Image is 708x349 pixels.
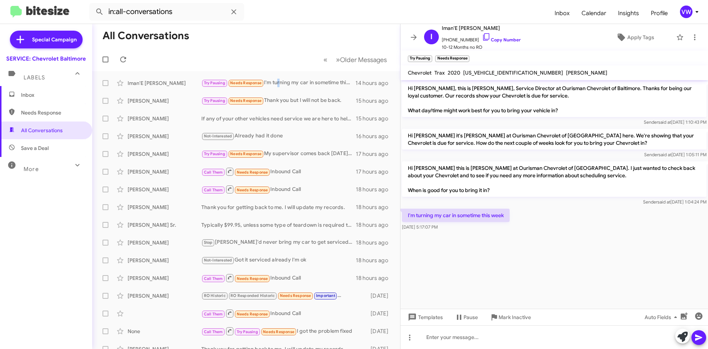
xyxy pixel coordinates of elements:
[356,133,394,140] div: 16 hours ago
[323,55,327,64] span: «
[356,97,394,105] div: 15 hours ago
[263,329,294,334] span: Needs Response
[482,37,521,42] a: Copy Number
[484,311,537,324] button: Mark Inactive
[566,69,607,76] span: [PERSON_NAME]
[356,221,394,229] div: 18 hours ago
[400,311,449,324] button: Templates
[402,161,707,197] p: Hi [PERSON_NAME] this is [PERSON_NAME] at Ourisman Chevrolet of [GEOGRAPHIC_DATA]. I just wanted ...
[201,115,356,122] div: If any of your other vehicles need service we are here to help. Thank you
[128,239,201,246] div: [PERSON_NAME]
[204,312,223,317] span: Call Them
[499,311,531,324] span: Mark Inactive
[201,150,356,158] div: My supervisor comes back [DATE] and I'll let you know,thnx
[201,132,356,140] div: Already had it done
[201,238,356,247] div: [PERSON_NAME]'d never bring my car to get serviced by [PERSON_NAME] ever again! The service provi...
[356,115,394,122] div: 15 hours ago
[435,55,469,62] small: Needs Response
[408,55,432,62] small: Try Pausing
[128,115,201,122] div: [PERSON_NAME]
[408,69,431,76] span: Chevrolet
[128,203,201,211] div: [PERSON_NAME]
[201,309,367,318] div: Inbound Call
[643,199,707,205] span: Sender [DATE] 1:04:24 PM
[201,79,355,87] div: I'm turning my car in sometime this week
[204,240,213,245] span: Stop
[128,257,201,264] div: [PERSON_NAME]
[549,3,576,24] a: Inbox
[645,311,680,324] span: Auto Fields
[21,109,84,116] span: Needs Response
[6,55,86,62] div: SERVICE: Chevrolet Baltimore
[464,311,478,324] span: Pause
[402,209,510,222] p: I'm turning my car in sometime this week
[128,79,201,87] div: Iman'E [PERSON_NAME]
[230,151,261,156] span: Needs Response
[674,6,700,18] button: VW
[128,274,201,282] div: [PERSON_NAME]
[204,188,223,192] span: Call Them
[367,328,394,335] div: [DATE]
[230,81,261,85] span: Needs Response
[367,310,394,317] div: [DATE]
[128,186,201,193] div: [PERSON_NAME]
[356,150,394,158] div: 17 hours ago
[356,257,394,264] div: 18 hours ago
[356,186,394,193] div: 18 hours ago
[463,69,563,76] span: [US_VEHICLE_IDENTIFICATION_NUMBER]
[128,328,201,335] div: None
[128,168,201,175] div: [PERSON_NAME]
[21,127,63,134] span: All Conversations
[645,3,674,24] a: Profile
[201,326,367,336] div: I got the problem fixed
[355,79,394,87] div: 14 hours ago
[21,144,49,152] span: Save a Deal
[201,221,356,229] div: Typically $99.95, unless some type of teardown is required to diagnose.
[659,152,671,157] span: said at
[103,30,189,42] h1: All Conversations
[24,166,39,172] span: More
[644,152,707,157] span: Sender [DATE] 1:05:11 PM
[32,36,77,43] span: Special Campaign
[237,329,258,334] span: Try Pausing
[442,32,521,44] span: [PHONE_NUMBER]
[89,3,244,21] input: Search
[434,69,445,76] span: Trax
[402,129,707,150] p: Hi [PERSON_NAME] it's [PERSON_NAME] at Ourisman Chevrolet of [GEOGRAPHIC_DATA] here. We're showin...
[316,293,335,298] span: Important
[201,203,356,211] div: Thank you for getting back to me. I will update my records.
[442,44,521,51] span: 10-12 Months no RO
[658,119,671,125] span: said at
[204,134,232,138] span: Not-Interested
[657,199,670,205] span: said at
[204,170,223,175] span: Call Them
[402,224,438,230] span: [DATE] 5:17:07 PM
[639,311,686,324] button: Auto Fields
[128,97,201,105] div: [PERSON_NAME]
[204,258,232,263] span: Not-Interested
[627,31,654,44] span: Apply Tags
[201,96,356,105] div: Thank you but I will not be back.
[356,203,394,211] div: 18 hours ago
[21,91,84,99] span: Inbox
[406,311,443,324] span: Templates
[128,221,201,229] div: [PERSON_NAME] Sr.
[430,31,433,43] span: I
[201,167,356,176] div: Inbound Call
[612,3,645,24] a: Insights
[237,170,268,175] span: Needs Response
[128,150,201,158] div: [PERSON_NAME]
[340,56,387,64] span: Older Messages
[644,119,707,125] span: Sender [DATE] 1:10:43 PM
[204,151,225,156] span: Try Pausing
[128,292,201,300] div: [PERSON_NAME]
[576,3,612,24] a: Calendar
[356,168,394,175] div: 17 hours ago
[201,273,356,283] div: Inbound Call
[201,185,356,194] div: Inbound Call
[237,276,268,281] span: Needs Response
